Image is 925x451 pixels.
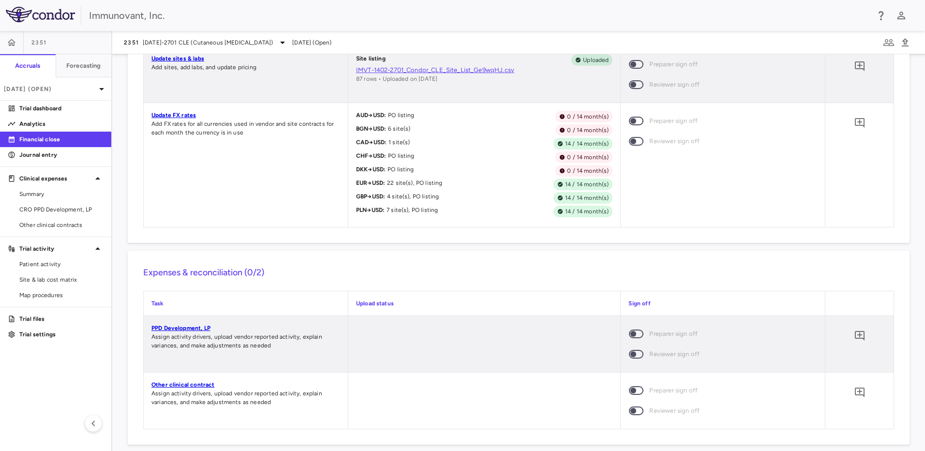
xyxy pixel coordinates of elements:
[4,85,96,93] p: [DATE] (Open)
[151,120,334,136] span: Add FX rates for all currencies used in vendor and site contracts for each month the currency is ...
[143,38,273,47] span: [DATE]-2701 CLE (Cutaneous [MEDICAL_DATA])
[386,166,414,173] span: PO listing
[151,112,196,119] a: Update FX rates
[356,112,386,119] span: AUD → USD :
[19,275,104,284] span: Site & lab cost matrix
[563,153,612,162] span: 0 / 14 month(s)
[563,126,612,135] span: 0 / 14 month(s)
[19,104,104,113] p: Trial dashboard
[561,207,612,216] span: 14 / 14 month(s)
[151,390,322,406] span: Assign activity drivers, upload vendor reported activity, explain variances, and make adjustments...
[854,330,865,342] svg: Add comment
[628,299,817,308] p: Sign off
[649,329,698,339] span: Preparer sign off
[649,406,700,416] span: Reviewer sign off
[649,349,700,360] span: Reviewer sign off
[356,207,385,213] span: PLN → USD :
[356,180,385,186] span: EUR → USD :
[356,125,386,132] span: BGN → USD :
[356,75,437,82] span: 87 rows • Uploaded on [DATE]
[31,39,46,46] span: 2351
[385,193,439,200] span: 4 site(s), PO listing
[851,328,868,344] button: Add comment
[854,117,865,129] svg: Add comment
[356,152,386,159] span: CHF → USD :
[151,333,322,349] span: Assign activity drivers, upload vendor reported activity, explain variances, and make adjustments...
[649,136,700,147] span: Reviewer sign off
[649,116,698,126] span: Preparer sign off
[19,315,104,323] p: Trial files
[19,330,104,339] p: Trial settings
[19,291,104,300] span: Map procedures
[649,79,700,90] span: Reviewer sign off
[579,56,612,64] span: Uploaded
[89,8,869,23] div: Immunovant, Inc.
[851,115,868,131] button: Add comment
[19,174,92,183] p: Clinical expenses
[151,299,340,308] p: Task
[19,120,104,128] p: Analytics
[649,59,698,70] span: Preparer sign off
[386,125,410,132] span: 6 site(s)
[356,299,613,308] p: Upload status
[151,55,204,62] a: Update sites & labs
[854,387,865,398] svg: Add comment
[563,112,612,121] span: 0 / 14 month(s)
[6,7,75,22] img: logo-full-SnFGN8VE.png
[356,54,386,66] p: Site listing
[356,193,385,200] span: GBP → USD :
[15,61,40,70] h6: Accruals
[387,139,410,146] span: 1 site(s)
[851,58,868,75] button: Add comment
[561,139,612,148] span: 14 / 14 month(s)
[19,205,104,214] span: CRO PPD Development, LP
[356,166,386,173] span: DKK → USD :
[561,180,612,189] span: 14 / 14 month(s)
[851,384,868,401] button: Add comment
[356,66,613,75] a: IMVT-1402-2701_Condor_CLE_Site_List_Ge9wqHJ.csv
[151,325,210,331] a: PPD Development, LP
[854,60,865,72] svg: Add comment
[19,190,104,198] span: Summary
[292,38,331,47] span: [DATE] (Open)
[19,150,104,159] p: Journal entry
[66,61,101,70] h6: Forecasting
[385,180,442,186] span: 22 site(s), PO listing
[19,244,92,253] p: Trial activity
[19,260,104,269] span: Patient activity
[19,221,104,229] span: Other clinical contracts
[386,112,415,119] span: PO listing
[561,194,612,202] span: 14 / 14 month(s)
[385,207,438,213] span: 7 site(s), PO listing
[151,381,214,388] a: Other clinical contract
[124,39,139,46] span: 2351
[386,152,415,159] span: PO listing
[151,64,256,71] span: Add sites, add labs, and update pricing
[19,135,104,144] p: Financial close
[563,166,612,175] span: 0 / 14 month(s)
[356,139,387,146] span: CAD → USD :
[143,266,894,279] h6: Expenses & reconciliation (0/2)
[649,385,698,396] span: Preparer sign off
